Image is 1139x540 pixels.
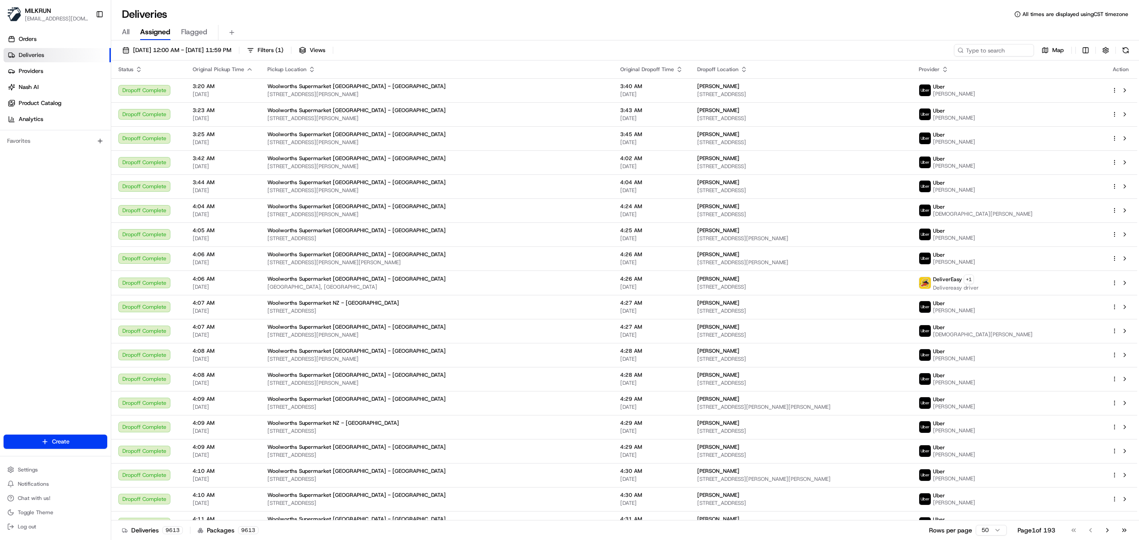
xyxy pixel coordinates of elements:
[193,379,253,387] span: [DATE]
[193,235,253,242] span: [DATE]
[919,229,931,240] img: uber-new-logo.jpeg
[193,500,253,507] span: [DATE]
[620,163,683,170] span: [DATE]
[933,379,975,386] span: [PERSON_NAME]
[697,323,739,330] span: [PERSON_NAME]
[933,284,979,291] span: Delivereasy driver
[620,227,683,234] span: 4:25 AM
[933,258,975,266] span: [PERSON_NAME]
[919,325,931,337] img: uber-new-logo.jpeg
[620,443,683,451] span: 4:29 AM
[697,131,739,138] span: [PERSON_NAME]
[919,181,931,192] img: uber-new-logo.jpeg
[933,516,945,523] span: Uber
[697,163,905,170] span: [STREET_ADDRESS]
[267,331,606,339] span: [STREET_ADDRESS][PERSON_NAME]
[620,275,683,282] span: 4:26 AM
[267,155,446,162] span: Woolworths Supermarket [GEOGRAPHIC_DATA] - [GEOGRAPHIC_DATA]
[933,307,975,314] span: [PERSON_NAME]
[193,492,253,499] span: 4:10 AM
[620,155,683,162] span: 4:02 AM
[697,331,905,339] span: [STREET_ADDRESS]
[933,90,975,97] span: [PERSON_NAME]
[193,443,253,451] span: 4:09 AM
[933,251,945,258] span: Uber
[198,526,258,535] div: Packages
[19,99,61,107] span: Product Catalog
[620,427,683,435] span: [DATE]
[933,324,945,331] span: Uber
[697,419,739,427] span: [PERSON_NAME]
[267,115,606,122] span: [STREET_ADDRESS][PERSON_NAME]
[919,469,931,481] img: uber-new-logo.jpeg
[697,91,905,98] span: [STREET_ADDRESS]
[193,347,253,355] span: 4:08 AM
[919,493,931,505] img: uber-new-logo.jpeg
[267,275,446,282] span: Woolworths Supermarket [GEOGRAPHIC_DATA] - [GEOGRAPHIC_DATA]
[620,283,683,290] span: [DATE]
[193,139,253,146] span: [DATE]
[697,443,739,451] span: [PERSON_NAME]
[919,349,931,361] img: uber-new-logo.jpeg
[193,66,244,73] span: Original Pickup Time
[267,251,446,258] span: Woolworths Supermarket [GEOGRAPHIC_DATA] - [GEOGRAPHIC_DATA]
[933,348,945,355] span: Uber
[933,403,975,410] span: [PERSON_NAME]
[933,475,975,482] span: [PERSON_NAME]
[1022,11,1128,18] span: All times are displayed using CST timezone
[697,235,905,242] span: [STREET_ADDRESS][PERSON_NAME]
[620,235,683,242] span: [DATE]
[697,187,905,194] span: [STREET_ADDRESS]
[181,27,207,37] span: Flagged
[193,476,253,483] span: [DATE]
[620,203,683,210] span: 4:24 AM
[933,186,975,193] span: [PERSON_NAME]
[267,187,606,194] span: [STREET_ADDRESS][PERSON_NAME]
[267,516,446,523] span: Woolworths Supermarket [GEOGRAPHIC_DATA] - [GEOGRAPHIC_DATA]
[193,203,253,210] span: 4:04 AM
[933,234,975,242] span: [PERSON_NAME]
[697,427,905,435] span: [STREET_ADDRESS]
[697,211,905,218] span: [STREET_ADDRESS]
[118,44,235,56] button: [DATE] 12:00 AM - [DATE] 11:59 PM
[919,85,931,96] img: uber-new-logo.jpeg
[1111,66,1130,73] div: Action
[919,205,931,216] img: uber-new-logo.jpeg
[19,67,43,75] span: Providers
[933,114,975,121] span: [PERSON_NAME]
[697,179,739,186] span: [PERSON_NAME]
[267,66,307,73] span: Pickup Location
[193,283,253,290] span: [DATE]
[620,395,683,403] span: 4:29 AM
[620,299,683,306] span: 4:27 AM
[933,492,945,499] span: Uber
[697,251,739,258] span: [PERSON_NAME]
[193,187,253,194] span: [DATE]
[1119,44,1132,56] button: Refresh
[193,91,253,98] span: [DATE]
[193,307,253,314] span: [DATE]
[193,323,253,330] span: 4:07 AM
[620,331,683,339] span: [DATE]
[193,355,253,363] span: [DATE]
[919,66,940,73] span: Provider
[122,27,129,37] span: All
[620,107,683,114] span: 3:43 AM
[18,466,38,473] span: Settings
[4,112,111,126] a: Analytics
[122,526,183,535] div: Deliveries
[267,476,606,483] span: [STREET_ADDRESS]
[697,139,905,146] span: [STREET_ADDRESS]
[933,138,975,145] span: [PERSON_NAME]
[697,299,739,306] span: [PERSON_NAME]
[964,274,974,284] button: +1
[933,427,975,434] span: [PERSON_NAME]
[620,115,683,122] span: [DATE]
[1018,526,1055,535] div: Page 1 of 193
[697,451,905,459] span: [STREET_ADDRESS]
[620,179,683,186] span: 4:04 AM
[25,6,51,15] span: MILKRUN
[620,492,683,499] span: 4:30 AM
[933,468,945,475] span: Uber
[267,227,446,234] span: Woolworths Supermarket [GEOGRAPHIC_DATA] - [GEOGRAPHIC_DATA]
